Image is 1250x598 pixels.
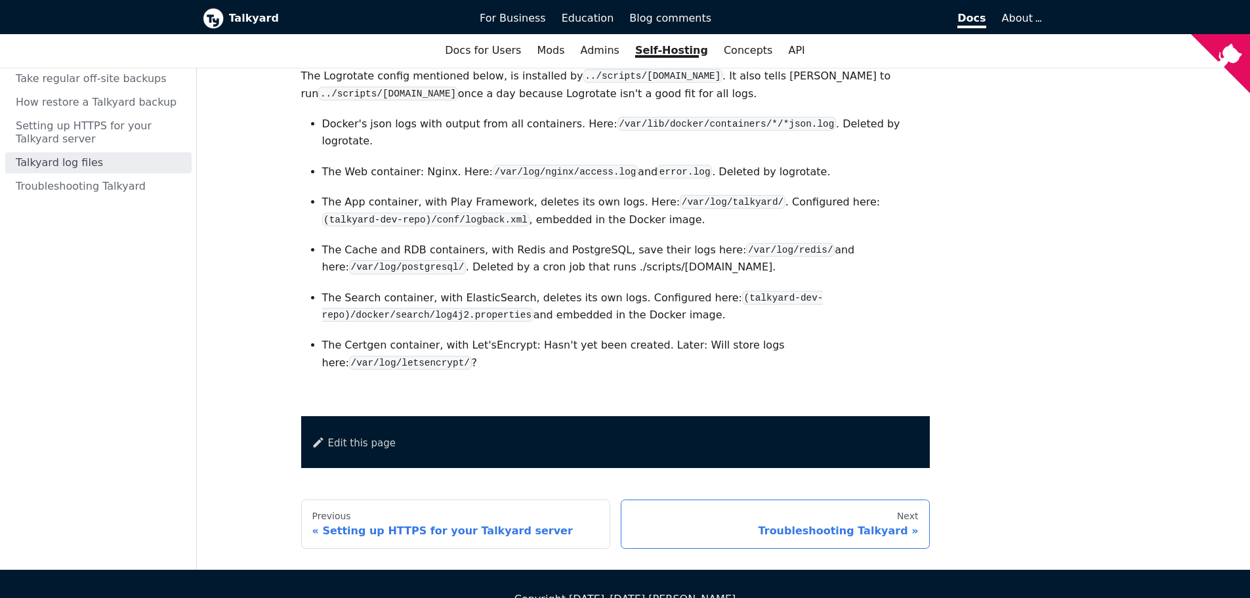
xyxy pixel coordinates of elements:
[203,8,224,29] img: Talkyard logo
[301,68,930,102] p: The Logrotate config mentioned below, is installed by . It also tells [PERSON_NAME] to run once a...
[1002,12,1040,24] a: About
[716,39,781,62] a: Concepts
[322,213,530,226] code: (talkyard-dev-repo)/conf/logback.xml
[312,524,599,538] div: Setting up HTTPS for your Talkyard server
[349,260,466,274] code: /var/log/postgresql/
[617,117,836,131] code: /var/lib/docker/containers/*/*json.log
[621,500,930,549] a: NextTroubleshooting Talkyard
[5,92,192,113] a: How restore a Talkyard backup
[627,39,716,62] a: Self-Hosting
[5,116,192,150] a: Setting up HTTPS for your Talkyard server
[437,39,529,62] a: Docs for Users
[632,524,919,538] div: Troubleshooting Talkyard
[632,511,919,523] div: Next
[719,7,994,30] a: Docs
[301,500,610,549] a: PreviousSetting up HTTPS for your Talkyard server
[554,7,622,30] a: Education
[493,165,638,179] code: /var/log/nginx/access.log
[203,8,462,29] a: Talkyard logoTalkyard
[480,12,546,24] span: For Business
[322,242,930,276] p: The Cache and RDB containers, with Redis and PostgreSQL, save their logs here: and here: . Delete...
[318,87,457,100] code: ../scripts/[DOMAIN_NAME]
[657,165,712,179] code: error.log
[322,163,930,181] p: The Web container: Nginx. Here: and . Deleted by logrotate.
[629,12,711,24] span: Blog comments
[472,7,554,30] a: For Business
[349,356,472,370] code: /var/log/letsencrypt/
[621,7,719,30] a: Blog comments
[322,194,930,228] p: The App container, with Play Framework, deletes its own logs. Here: . Configured here: , embedded...
[573,39,627,62] a: Admins
[312,511,599,523] div: Previous
[780,39,812,62] a: API
[680,195,785,209] code: /var/log/talkyard/
[583,69,722,83] code: ../scripts/[DOMAIN_NAME]
[562,12,614,24] span: Education
[322,289,930,324] p: The Search container, with ElasticSearch, deletes its own logs. Configured here: and embedded in ...
[957,12,986,28] span: Docs
[5,152,192,173] a: Talkyard log files
[746,243,835,257] code: /var/log/redis/
[529,39,572,62] a: Mods
[312,437,396,449] a: Edit this page
[229,10,462,27] b: Talkyard
[301,500,930,549] nav: Docs pages navigation
[322,116,930,150] p: Docker's json logs with output from all containers. Here: . Deleted by logrotate.
[322,337,930,372] p: The Certgen container, with Let'sEncrypt: Hasn't yet been created. Later: Will store logs here: ?
[5,68,192,89] a: Take regular off-site backups
[5,176,192,197] a: Troubleshooting Talkyard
